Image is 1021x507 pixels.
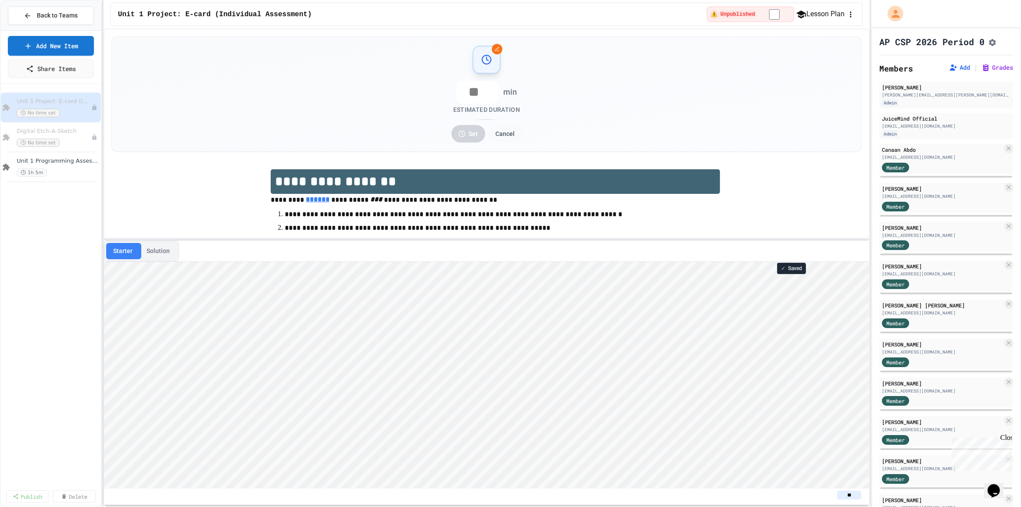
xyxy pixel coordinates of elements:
div: [EMAIL_ADDRESS][DOMAIN_NAME] [882,193,1003,200]
button: Assignment Settings [988,36,997,47]
div: [EMAIL_ADDRESS][DOMAIN_NAME] [882,426,1003,433]
span: min [504,86,517,98]
a: Add New Item [8,36,94,56]
div: Canaan Abdo [882,146,1003,154]
span: 1h 5m [17,168,47,177]
div: JuiceMind Official [882,114,1010,122]
button: Solution [140,243,177,259]
span: Digital Etch-A-Sketch [17,128,91,135]
div: [PERSON_NAME] [882,379,1003,387]
div: [EMAIL_ADDRESS][DOMAIN_NAME] [882,271,1003,277]
a: Publish [6,490,49,503]
div: [EMAIL_ADDRESS][DOMAIN_NAME] [882,310,1003,316]
div: [PERSON_NAME] [882,340,1003,348]
button: Lesson Plan [796,9,845,20]
div: Admin [882,130,899,138]
span: | [974,62,978,73]
iframe: chat widget [948,434,1012,471]
div: Chat with us now!Close [4,4,61,56]
div: [EMAIL_ADDRESS][DOMAIN_NAME] [882,388,1003,394]
div: Unpublished [91,134,97,140]
iframe: Snap! Programming Environment [104,262,869,489]
span: Back to Teams [37,11,78,20]
div: ⚠️ Students cannot see this content! Click the toggle to publish it and make it visible to your c... [707,7,795,22]
a: Delete [53,490,96,503]
div: [PERSON_NAME] [882,457,1003,465]
div: [PERSON_NAME] [882,185,1003,193]
span: Unit 1 Project: E-card (Individual Assessment) [17,98,91,105]
span: Member [886,319,905,327]
span: ⚠️ Unpublished [711,11,756,18]
span: Saved [788,265,802,272]
div: [PERSON_NAME] [PERSON_NAME] [882,301,1003,309]
div: [PERSON_NAME] [882,83,1010,91]
span: Member [886,164,905,171]
div: [PERSON_NAME] [882,262,1003,270]
button: Back to Teams [8,6,94,25]
span: Member [886,241,905,249]
h1: AP CSP 2026 Period 0 [879,36,985,48]
button: Cancel [489,125,522,143]
div: [PERSON_NAME] [882,496,1003,504]
span: Member [886,280,905,288]
button: Add [949,63,970,72]
span: Member [886,203,905,211]
div: My Account [878,4,906,24]
h2: Members [879,62,913,75]
span: ✓ [781,265,785,272]
div: [EMAIL_ADDRESS][DOMAIN_NAME] [882,232,1003,239]
span: Member [886,358,905,366]
span: Unit 1 Programming Assessment [17,157,99,165]
span: No time set [17,139,60,147]
span: Member [886,436,905,444]
div: [PERSON_NAME] [882,224,1003,232]
button: Grades [982,63,1013,72]
div: Admin [882,99,899,107]
div: [EMAIL_ADDRESS][DOMAIN_NAME] [882,123,1010,129]
button: Starter [106,243,140,259]
a: Share Items [8,59,94,78]
div: [EMAIL_ADDRESS][DOMAIN_NAME] [882,349,1003,355]
span: No time set [17,109,60,117]
button: Set [451,125,485,143]
span: Unit 1 Project: E-card (Individual Assessment) [118,9,312,20]
span: Member [886,475,905,483]
div: [EMAIL_ADDRESS][DOMAIN_NAME] [882,154,1003,161]
div: [PERSON_NAME][EMAIL_ADDRESS][PERSON_NAME][DOMAIN_NAME] [882,92,1010,98]
div: [PERSON_NAME] [882,418,1003,426]
span: Member [886,397,905,405]
input: publish toggle [759,9,790,20]
div: [EMAIL_ADDRESS][DOMAIN_NAME] [882,465,1003,472]
div: Unpublished [91,104,97,111]
div: Estimated Duration [451,105,522,114]
iframe: chat widget [984,472,1012,498]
